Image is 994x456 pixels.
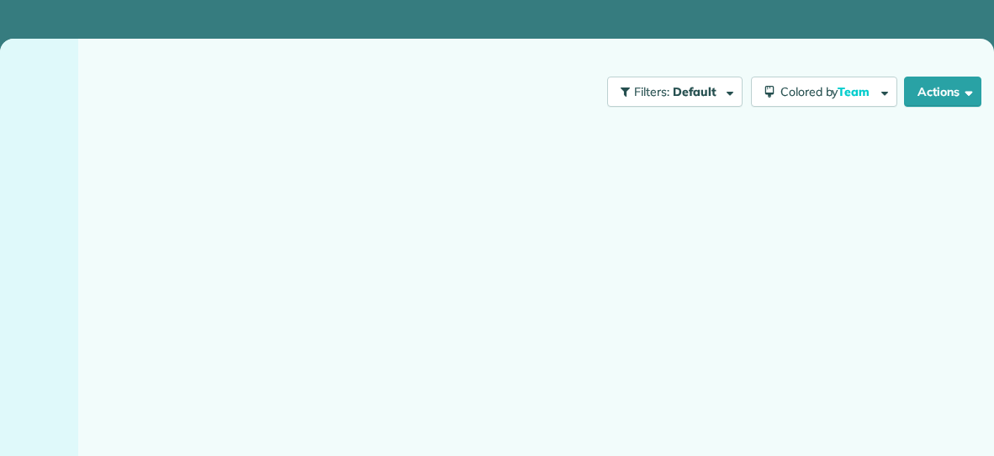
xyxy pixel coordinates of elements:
span: Team [838,84,872,99]
a: Filters: Default [599,77,743,107]
button: Actions [904,77,981,107]
span: Colored by [780,84,875,99]
span: Default [673,84,717,99]
button: Filters: Default [607,77,743,107]
button: Colored byTeam [751,77,897,107]
span: Filters: [634,84,669,99]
